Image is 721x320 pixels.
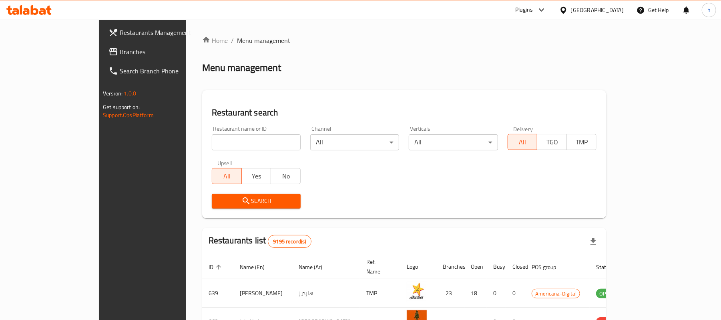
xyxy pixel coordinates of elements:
div: [GEOGRAPHIC_DATA] [571,6,624,14]
span: TGO [540,136,564,148]
th: Branches [436,255,464,279]
span: No [274,170,297,182]
span: Restaurants Management [120,28,213,37]
th: Closed [506,255,525,279]
span: Ref. Name [366,257,391,276]
button: Search [212,194,301,209]
a: Restaurants Management [102,23,219,42]
div: Export file [584,232,603,251]
span: Branches [120,47,213,57]
span: All [511,136,534,148]
li: / [231,36,234,45]
span: TMP [570,136,593,148]
td: 0 [506,279,525,308]
td: TMP [360,279,400,308]
button: Yes [241,168,271,184]
div: Total records count [268,235,311,248]
a: Branches [102,42,219,61]
span: ID [209,262,224,272]
nav: breadcrumb [202,36,606,45]
span: OPEN [596,289,616,298]
span: Americana-Digital [532,289,580,298]
button: TGO [537,134,567,150]
th: Open [464,255,487,279]
div: All [310,134,399,150]
span: Search [218,196,294,206]
span: POS group [532,262,566,272]
td: 18 [464,279,487,308]
td: 0 [487,279,506,308]
td: 23 [436,279,464,308]
button: No [271,168,301,184]
a: Support.OpsPlatform [103,110,154,120]
span: Version: [103,88,123,99]
th: Busy [487,255,506,279]
td: هارديز [292,279,360,308]
button: All [212,168,242,184]
span: Name (En) [240,262,275,272]
span: Status [596,262,622,272]
td: [PERSON_NAME] [233,279,292,308]
h2: Restaurant search [212,107,596,119]
span: All [215,170,239,182]
th: Logo [400,255,436,279]
span: 1.0.0 [124,88,136,99]
label: Upsell [217,160,232,166]
a: Search Branch Phone [102,61,219,81]
span: h [707,6,711,14]
button: All [508,134,538,150]
span: Get support on: [103,102,140,112]
h2: Restaurants list [209,235,311,248]
label: Delivery [513,126,533,132]
div: OPEN [596,289,616,298]
span: Search Branch Phone [120,66,213,76]
h2: Menu management [202,61,281,74]
button: TMP [566,134,596,150]
span: Name (Ar) [299,262,333,272]
span: Yes [245,170,268,182]
div: All [409,134,498,150]
div: Plugins [515,5,533,15]
span: 9195 record(s) [268,238,311,245]
span: Menu management [237,36,290,45]
img: Hardee's [407,282,427,302]
input: Search for restaurant name or ID.. [212,134,301,150]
